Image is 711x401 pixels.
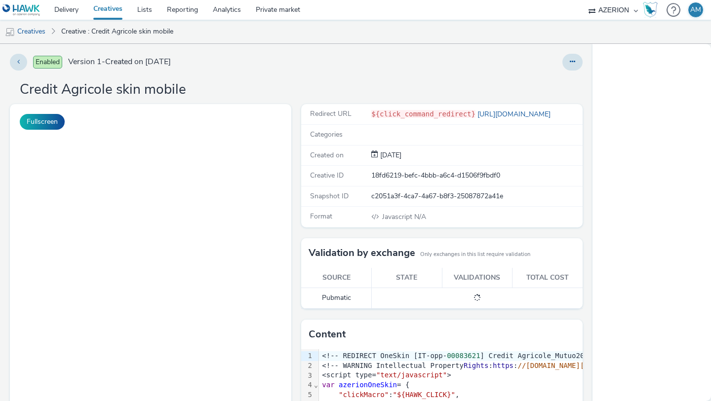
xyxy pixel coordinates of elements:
[310,130,343,139] span: Categories
[517,362,617,369] span: //[DOMAIN_NAME][URL] -->
[301,380,314,390] div: 4
[68,56,171,68] span: Version 1 - Created on [DATE]
[314,381,318,389] span: Fold line
[493,362,513,369] span: https
[643,2,658,18] img: Hawk Academy
[309,327,346,342] h3: Content
[5,27,15,37] img: mobile
[371,171,582,181] div: 18fd6219-befc-4bbb-a6c4-d1506f9fbdf0
[372,268,442,288] th: State
[310,109,352,118] span: Redirect URL
[2,4,40,16] img: undefined Logo
[420,251,530,258] small: Only exchanges in this list require validation
[20,80,186,99] h1: Credit Agricole skin mobile
[339,381,397,389] span: azerionOneSkin
[309,246,415,260] h3: Validation by exchange
[371,191,582,201] div: c2051a3f-4ca7-4a67-b8f3-25087872a41e
[310,191,349,201] span: Snapshot ID
[20,114,65,130] button: Fullscreen
[310,212,332,221] span: Format
[464,362,489,369] span: Rights
[690,2,701,17] div: AM
[378,150,401,160] span: [DATE]
[393,391,455,399] span: "${HAWK_CLICK}"
[475,109,554,119] a: [URL][DOMAIN_NAME]
[301,361,314,371] div: 2
[301,390,314,400] div: 5
[339,391,389,399] span: "clickMacro"
[33,56,62,69] span: Enabled
[301,288,372,308] td: Pubmatic
[322,381,334,389] span: var
[381,212,426,221] span: N/A
[310,150,344,160] span: Created on
[442,268,513,288] th: Validations
[513,268,583,288] th: Total cost
[378,150,401,160] div: Creation 03 October 2025, 11:22
[56,20,178,43] a: Creative : Credit Agricole skin mobile
[301,351,314,361] div: 1
[447,352,480,360] span: 00083621
[310,171,344,180] span: Creative ID
[382,212,414,221] span: Javascript
[643,2,662,18] a: Hawk Academy
[376,371,447,379] span: "text/javascript"
[301,268,372,288] th: Source
[371,110,475,118] code: ${click_command_redirect}
[301,370,314,380] div: 3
